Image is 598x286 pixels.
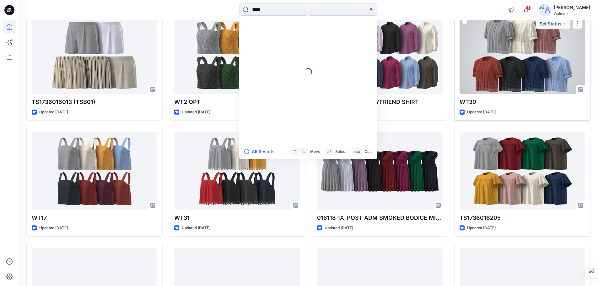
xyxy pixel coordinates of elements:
[554,4,590,11] div: [PERSON_NAME]
[364,148,372,155] p: Quit
[460,98,585,106] p: WT30
[317,132,443,210] a: 016118 1X_POST ADM SMOKED BODICE MIDI DRESS
[317,16,443,94] a: 016202 LINEN_TS BOYFRIEND SHIRT
[310,148,320,155] p: Move
[182,225,210,231] p: Updated [DATE]
[32,213,157,222] p: WT17
[174,16,300,94] a: WT2 OPT
[182,109,210,116] p: Updated [DATE]
[32,132,157,210] a: WT17
[460,16,585,94] a: WT30
[174,98,300,106] p: WT2 OPT
[174,132,300,210] a: WT31
[539,4,551,16] img: avatar
[174,213,300,222] p: WT31
[335,148,347,155] p: Select
[39,109,68,116] p: Updated [DATE]
[467,109,496,116] p: Updated [DATE]
[353,148,360,155] p: esc
[526,5,531,10] span: 1
[244,148,279,155] button: All Results
[317,98,443,106] p: 016202 LINEN_TS BOYFRIEND SHIRT
[32,98,157,106] p: TS1736016013 (TSB01)
[39,225,68,231] p: Updated [DATE]
[467,225,496,231] p: Updated [DATE]
[32,16,157,94] a: TS1736016013 (TSB01)
[460,213,585,222] p: TS1736016205
[317,213,443,222] p: 016118 1X_POST ADM SMOKED BODICE MIDI DRESS
[460,132,585,210] a: TS1736016205
[554,11,590,16] div: Walmart
[325,225,353,231] p: Updated [DATE]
